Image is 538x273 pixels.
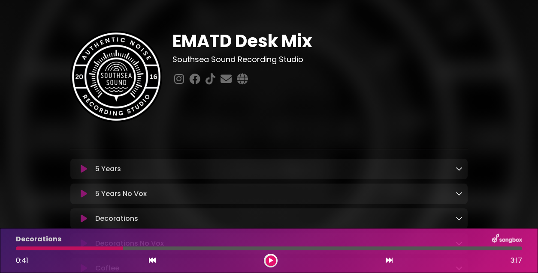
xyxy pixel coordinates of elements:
[511,255,522,266] span: 3:17
[16,255,28,265] span: 0:41
[70,31,162,122] img: Sqix3KgTCSFekl421UP5
[95,164,121,174] p: 5 Years
[492,234,522,245] img: songbox-logo-white.png
[95,189,147,199] p: 5 Years No Vox
[16,234,61,244] p: Decorations
[172,31,468,51] h1: EMATD Desk Mix
[95,214,138,224] p: Decorations
[172,55,468,64] h3: Southsea Sound Recording Studio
